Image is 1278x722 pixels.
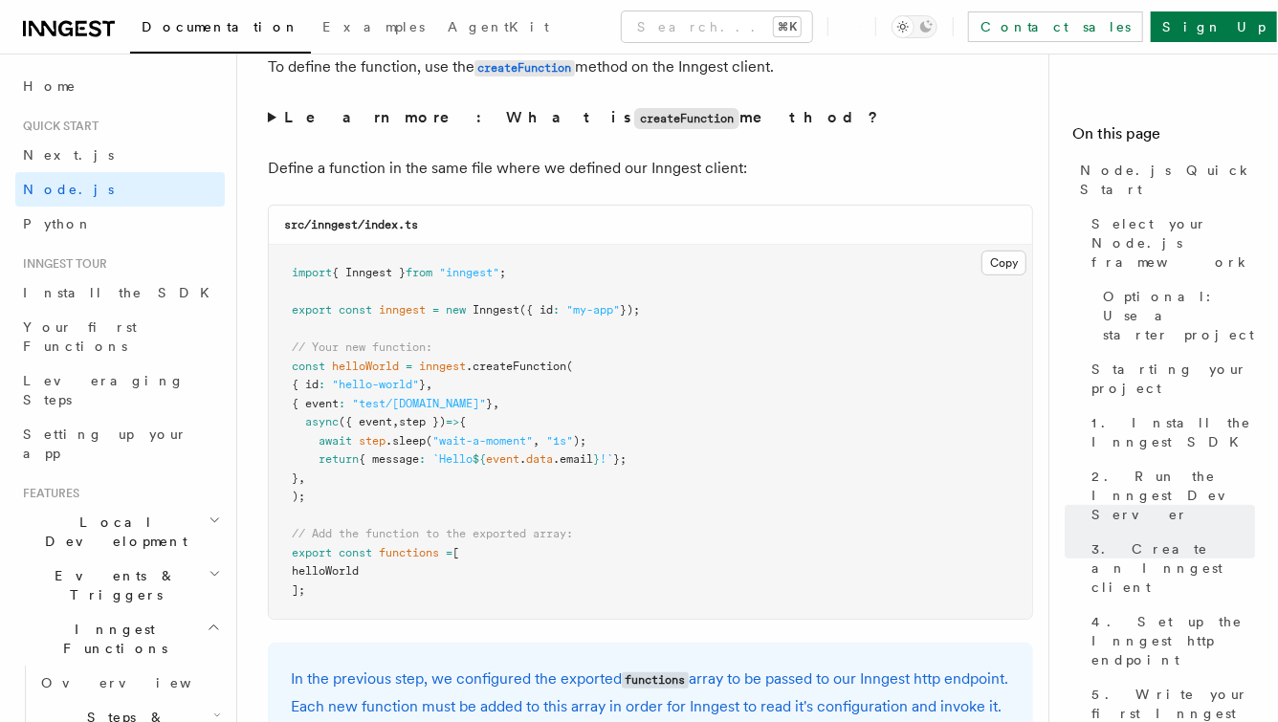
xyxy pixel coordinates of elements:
[613,452,627,466] span: };
[359,434,386,448] span: step
[292,471,298,485] span: }
[446,415,459,428] span: =>
[519,452,526,466] span: .
[432,303,439,317] span: =
[774,17,801,36] kbd: ⌘K
[553,303,560,317] span: :
[459,415,466,428] span: {
[1084,532,1255,604] a: 3. Create an Inngest client
[352,397,486,410] span: "test/[DOMAIN_NAME]"
[23,182,114,197] span: Node.js
[291,666,1010,720] p: In the previous step, we configured the exported array to be passed to our Inngest http endpoint....
[446,546,452,559] span: =
[499,266,506,279] span: ;
[339,303,372,317] span: const
[622,11,812,42] button: Search...⌘K
[474,60,575,77] code: createFunction
[268,54,1033,81] p: To define the function, use the method on the Inngest client.
[1091,413,1255,451] span: 1. Install the Inngest SDK
[553,452,593,466] span: .email
[332,266,406,279] span: { Inngest }
[892,15,937,38] button: Toggle dark mode
[466,360,566,373] span: .createFunction
[419,452,426,466] span: :
[386,434,426,448] span: .sleep
[23,147,114,163] span: Next.js
[292,490,305,503] span: );
[1091,467,1255,524] span: 2. Run the Inngest Dev Server
[519,303,553,317] span: ({ id
[474,57,575,76] a: createFunction
[1084,352,1255,405] a: Starting your project
[284,218,418,231] code: src/inngest/index.ts
[419,360,466,373] span: inngest
[23,373,185,407] span: Leveraging Steps
[634,108,739,129] code: createFunction
[526,452,553,466] span: data
[15,612,225,666] button: Inngest Functions
[292,397,339,410] span: { event
[379,546,439,559] span: functions
[23,285,221,300] span: Install the SDK
[23,216,93,231] span: Python
[268,155,1033,182] p: Define a function in the same file where we defined our Inngest client:
[292,360,325,373] span: const
[1091,539,1255,597] span: 3. Create an Inngest client
[41,675,238,690] span: Overview
[1084,459,1255,532] a: 2. Run the Inngest Dev Server
[399,415,446,428] span: step })
[419,378,426,391] span: }
[359,452,419,466] span: { message
[436,6,561,52] a: AgentKit
[23,77,77,96] span: Home
[968,11,1143,42] a: Contact sales
[268,104,1033,132] summary: Learn more: What iscreateFunctionmethod?
[292,564,359,578] span: helloWorld
[406,266,432,279] span: from
[566,360,573,373] span: (
[15,486,79,501] span: Features
[1072,153,1255,207] a: Node.js Quick Start
[292,266,332,279] span: import
[292,583,305,597] span: ];
[319,378,325,391] span: :
[130,6,311,54] a: Documentation
[15,417,225,470] a: Setting up your app
[1091,214,1255,272] span: Select your Node.js framework
[1084,405,1255,459] a: 1. Install the Inngest SDK
[392,415,399,428] span: ,
[486,397,493,410] span: }
[33,666,225,700] a: Overview
[292,303,332,317] span: export
[432,434,533,448] span: "wait-a-moment"
[23,319,137,354] span: Your first Functions
[546,434,573,448] span: "1s"
[493,397,499,410] span: ,
[452,546,459,559] span: [
[15,256,107,272] span: Inngest tour
[23,427,187,461] span: Setting up your app
[406,360,412,373] span: =
[292,378,319,391] span: { id
[319,434,352,448] span: await
[486,452,519,466] span: event
[1080,161,1255,199] span: Node.js Quick Start
[142,19,299,34] span: Documentation
[448,19,549,34] span: AgentKit
[1091,360,1255,398] span: Starting your project
[15,138,225,172] a: Next.js
[1091,612,1255,669] span: 4. Set up the Inngest http endpoint
[15,275,225,310] a: Install the SDK
[15,505,225,558] button: Local Development
[1084,207,1255,279] a: Select your Node.js framework
[15,310,225,363] a: Your first Functions
[292,340,432,354] span: // Your new function:
[1103,287,1255,344] span: Optional: Use a starter project
[15,566,209,604] span: Events & Triggers
[15,119,99,134] span: Quick start
[620,303,640,317] span: });
[292,527,573,540] span: // Add the function to the exported array:
[15,69,225,103] a: Home
[322,19,425,34] span: Examples
[1072,122,1255,153] h4: On this page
